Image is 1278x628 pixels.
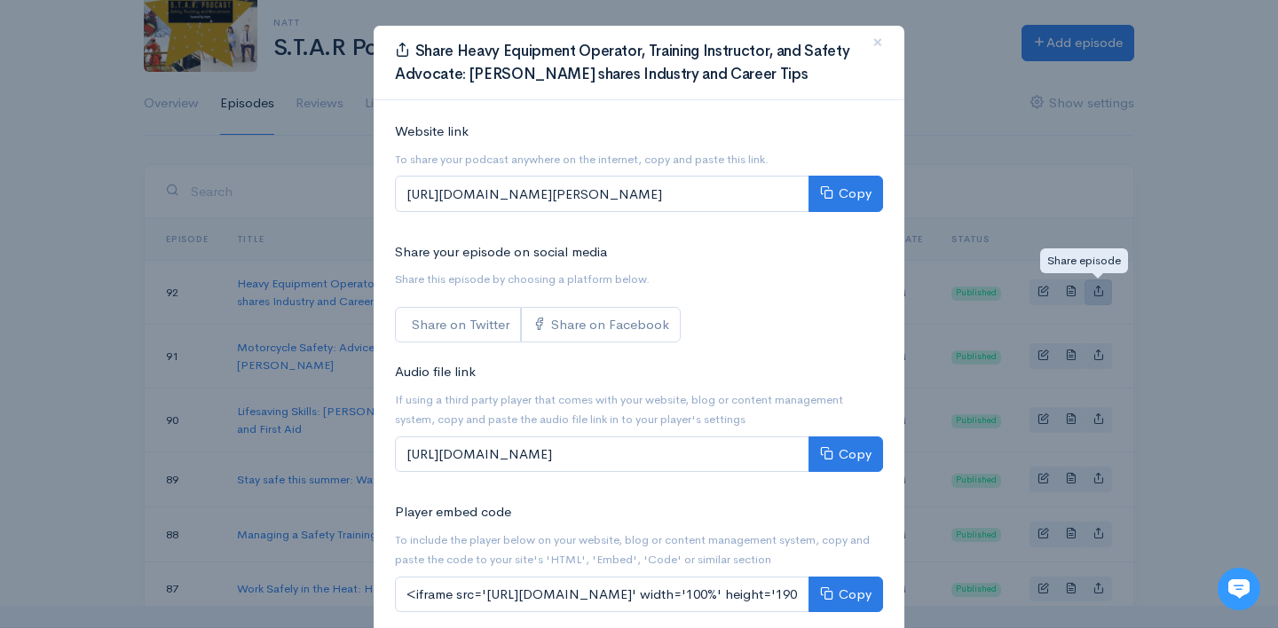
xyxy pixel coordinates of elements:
button: Copy [809,577,883,613]
p: Find an answer quickly [24,304,331,326]
button: Copy [809,176,883,212]
label: Website link [395,122,469,142]
a: Share on Twitter [395,307,521,343]
label: Player embed code [395,502,511,522]
button: New conversation [28,235,327,271]
div: Share episode [1040,248,1128,273]
input: Search articles [51,334,317,369]
span: Share Heavy Equipment Operator, Training Instructor, and Safety Advocate: [PERSON_NAME] shares In... [395,42,849,83]
small: To include the player below on your website, blog or content management system, copy and paste th... [395,532,870,568]
label: Audio file link [395,362,476,382]
input: [URL][DOMAIN_NAME] [395,436,809,473]
button: Close [851,19,904,67]
button: Copy [809,436,883,473]
small: If using a third party player that comes with your website, blog or content management system, co... [395,392,843,428]
small: Share this episode by choosing a platform below. [395,271,650,287]
div: Social sharing links [395,307,681,343]
span: New conversation [114,246,213,260]
h2: Just let us know if you need anything and we'll be happy to help! 🙂 [27,118,328,203]
h1: Hi 👋 [27,86,328,114]
small: To share your podcast anywhere on the internet, copy and paste this link. [395,152,769,167]
input: <iframe src='[URL][DOMAIN_NAME]' width='100%' height='190' frameborder='0' scrolling='no' seamles... [395,577,809,613]
span: × [872,29,883,55]
label: Share your episode on social media [395,242,607,263]
a: Share on Facebook [521,307,681,343]
input: [URL][DOMAIN_NAME][PERSON_NAME] [395,176,809,212]
iframe: gist-messenger-bubble-iframe [1218,568,1260,610]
